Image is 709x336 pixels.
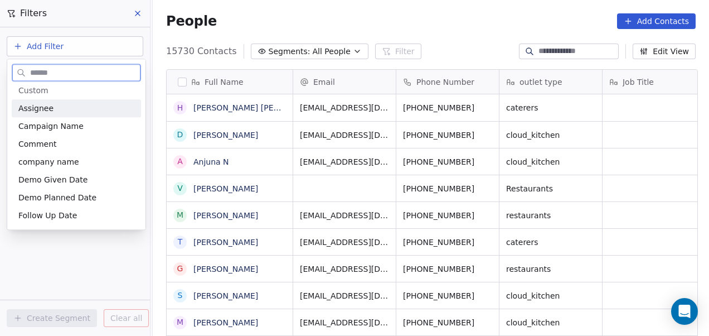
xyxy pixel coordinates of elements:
span: Assignee [18,103,54,114]
span: Demo Given Date [18,174,88,185]
span: Comment [18,138,57,150]
span: company name [18,156,79,167]
span: Campaign Name [18,121,84,132]
span: Demo Planned Date [18,192,96,203]
span: Custom [18,85,48,96]
span: Follow Up Date [18,210,77,221]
